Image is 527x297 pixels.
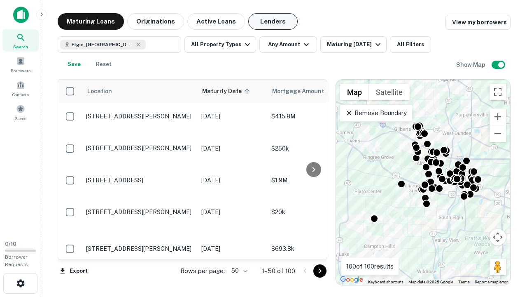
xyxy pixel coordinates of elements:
[201,244,263,253] p: [DATE]
[390,36,431,53] button: All Filters
[271,176,354,185] p: $1.9M
[86,208,193,216] p: [STREET_ADDRESS][PERSON_NAME]
[271,207,354,217] p: $20k
[202,86,252,96] span: Maturity Date
[72,41,133,48] span: Elgin, [GEOGRAPHIC_DATA], [GEOGRAPHIC_DATA]
[2,77,39,99] a: Contacts
[86,245,193,252] p: [STREET_ADDRESS][PERSON_NAME]
[320,36,387,53] button: Maturing [DATE]
[2,29,39,52] a: Search
[5,241,16,247] span: 0 / 10
[336,80,510,285] div: 0 0
[91,56,117,73] button: Reset
[408,280,453,284] span: Map data ©2025 Google
[271,112,354,121] p: $415.8M
[490,125,506,142] button: Zoom out
[184,36,256,53] button: All Property Types
[11,67,30,74] span: Borrowers
[58,265,90,277] button: Export
[228,265,249,277] div: 50
[486,231,527,271] iframe: Chat Widget
[86,144,193,152] p: [STREET_ADDRESS][PERSON_NAME]
[271,244,354,253] p: $693.8k
[327,40,383,49] div: Maturing [DATE]
[58,13,124,30] button: Maturing Loans
[338,274,365,285] img: Google
[259,36,317,53] button: Any Amount
[82,80,197,103] th: Location
[180,266,225,276] p: Rows per page:
[127,13,184,30] button: Originations
[458,280,470,284] a: Terms (opens in new tab)
[86,177,193,184] p: [STREET_ADDRESS]
[15,115,27,122] span: Saved
[187,13,245,30] button: Active Loans
[338,274,365,285] a: Open this area in Google Maps (opens a new window)
[490,229,506,245] button: Map camera controls
[368,279,403,285] button: Keyboard shortcuts
[201,207,263,217] p: [DATE]
[345,108,406,118] p: Remove Boundary
[340,84,369,100] button: Show street map
[5,254,28,267] span: Borrower Requests
[201,112,263,121] p: [DATE]
[197,80,267,103] th: Maturity Date
[369,84,410,100] button: Show satellite imagery
[2,53,39,75] a: Borrowers
[267,80,358,103] th: Mortgage Amount
[490,108,506,125] button: Zoom in
[2,101,39,123] a: Saved
[12,91,29,98] span: Contacts
[456,60,487,69] h6: Show Map
[13,7,29,23] img: capitalize-icon.png
[262,266,295,276] p: 1–50 of 100
[248,13,298,30] button: Lenders
[346,262,394,271] p: 100 of 100 results
[475,280,508,284] a: Report a map error
[201,144,263,153] p: [DATE]
[490,84,506,100] button: Toggle fullscreen view
[86,113,193,120] p: [STREET_ADDRESS][PERSON_NAME]
[13,43,28,50] span: Search
[201,176,263,185] p: [DATE]
[271,144,354,153] p: $250k
[61,56,87,73] button: Save your search to get updates of matches that match your search criteria.
[445,15,511,30] a: View my borrowers
[87,86,112,96] span: Location
[313,264,326,278] button: Go to next page
[272,86,335,96] span: Mortgage Amount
